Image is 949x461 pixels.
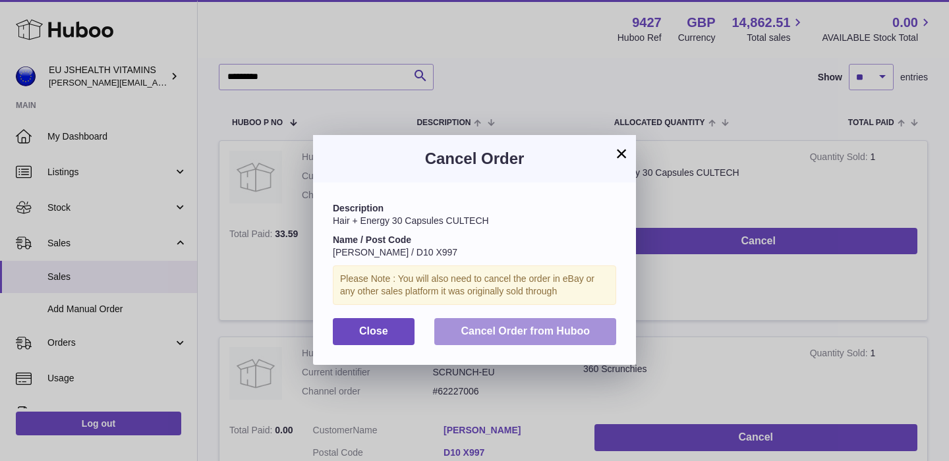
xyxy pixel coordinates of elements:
[333,234,411,245] strong: Name / Post Code
[461,325,590,337] span: Cancel Order from Huboo
[333,148,616,169] h3: Cancel Order
[333,247,457,258] span: [PERSON_NAME] / D10 X997
[434,318,616,345] button: Cancel Order from Huboo
[614,146,629,161] button: ×
[333,265,616,305] div: Please Note : You will also need to cancel the order in eBay or any other sales platform it was o...
[359,325,388,337] span: Close
[333,215,489,226] span: Hair + Energy 30 Capsules CULTECH
[333,318,415,345] button: Close
[333,203,384,213] strong: Description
